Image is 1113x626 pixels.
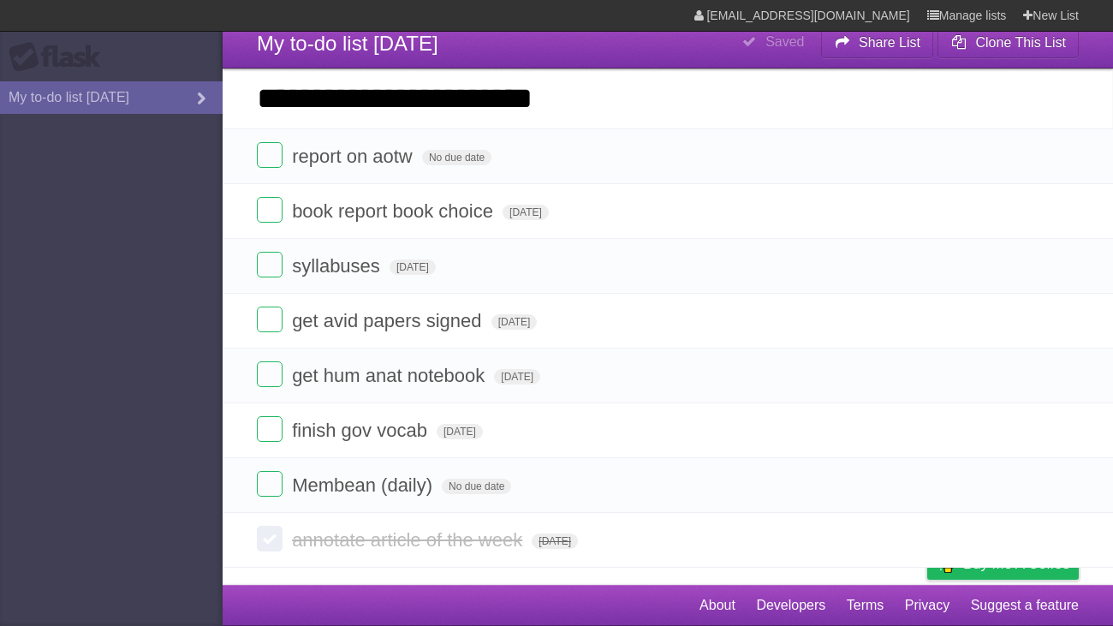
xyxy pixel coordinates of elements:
span: [DATE] [390,259,436,275]
span: No due date [442,479,511,494]
a: Terms [847,589,884,622]
a: Suggest a feature [971,589,1079,622]
a: Privacy [905,589,949,622]
b: Clone This List [975,35,1066,50]
span: Membean (daily) [292,474,437,496]
label: Done [257,307,283,332]
b: Saved [765,34,804,49]
button: Clone This List [937,27,1079,58]
span: [DATE] [437,424,483,439]
span: finish gov vocab [292,420,432,441]
b: Share List [859,35,920,50]
label: Done [257,526,283,551]
span: My to-do list [DATE] [257,32,438,55]
label: Done [257,471,283,497]
label: Done [257,252,283,277]
label: Done [257,416,283,442]
span: report on aotw [292,146,417,167]
a: Developers [756,589,825,622]
a: About [699,589,735,622]
div: Flask [9,42,111,73]
span: [DATE] [491,314,538,330]
span: [DATE] [503,205,549,220]
label: Done [257,142,283,168]
span: [DATE] [494,369,540,385]
label: Done [257,197,283,223]
button: Share List [821,27,934,58]
span: syllabuses [292,255,384,277]
span: No due date [422,150,491,165]
label: Done [257,361,283,387]
span: book report book choice [292,200,497,222]
span: [DATE] [532,534,578,549]
span: annotate article of the week [292,529,527,551]
span: get avid papers signed [292,310,485,331]
span: Buy me a coffee [963,549,1070,579]
span: get hum anat notebook [292,365,489,386]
